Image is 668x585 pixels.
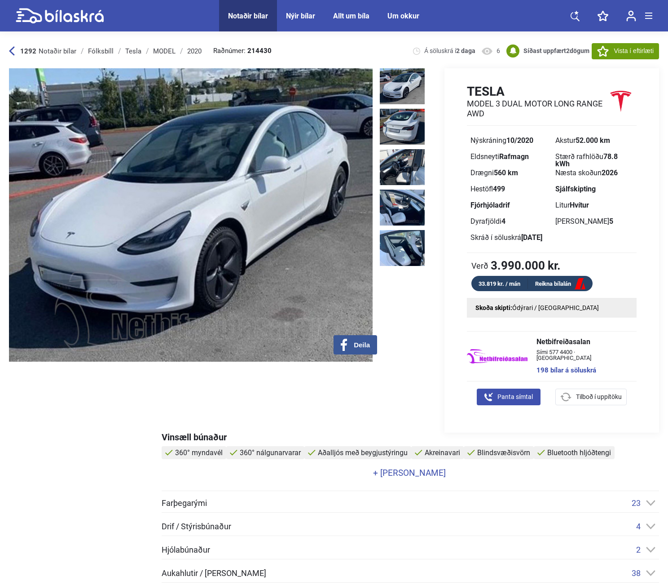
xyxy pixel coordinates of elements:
[497,392,533,402] span: Panta símtal
[380,230,425,266] img: 1755093650_8696784081659841482_27393623227112619.jpg
[555,153,633,160] div: Stærð rafhlöðu
[175,448,223,457] span: 360° myndavél
[632,568,641,578] span: 38
[240,448,301,457] span: 360° nálgunarvarar
[213,48,272,54] span: Raðnúmer:
[506,136,533,145] b: 10/2020
[555,137,633,144] div: Akstur
[475,304,512,311] strong: Skoða skipti:
[334,335,377,355] button: Deila
[555,202,633,209] div: Litur
[499,152,529,161] b: Rafmagn
[536,367,628,374] a: 198 bílar á söluskrá
[318,448,408,457] span: Aðalljós með beygjustýringu
[602,168,618,177] b: 2026
[470,234,548,241] div: Skráð í söluskrá
[471,261,488,270] span: Verð
[380,109,425,145] img: 1755093649_6206096602822616104_27393622152296842.jpg
[354,341,370,349] span: Deila
[228,12,268,20] a: Notaðir bílar
[566,47,570,54] span: 2
[162,546,210,554] span: Hjólabúnaður
[380,68,425,104] img: 1755093649_6465512445515316656_27393621777134184.jpg
[467,84,605,99] h1: Tesla
[523,47,589,54] b: Síðast uppfært dögum
[636,522,641,531] span: 4
[555,218,633,225] div: [PERSON_NAME]
[497,47,500,55] span: 6
[187,48,202,55] div: 2020
[162,569,266,577] span: Aukahlutir / [PERSON_NAME]
[162,433,659,442] div: Vinsæll búnaður
[470,186,548,193] div: Hestöfl
[20,47,36,55] b: 1292
[576,392,622,402] span: Tilboð í uppítöku
[456,47,475,54] b: 2 daga
[626,10,636,22] img: user-login.svg
[494,168,518,177] b: 560 km
[576,136,610,145] b: 52.000 km
[471,279,528,289] div: 33.819 kr. / mán
[470,153,548,160] div: Eldsneyti
[493,185,505,193] b: 499
[555,152,618,168] b: 78.8 kWh
[614,46,654,56] span: Vista í eftirlæti
[247,48,272,54] b: 214430
[162,499,207,507] span: Farþegarými
[470,169,548,177] div: Drægni
[153,48,176,55] div: MODEL
[536,338,628,346] span: Netbifreiðasalan
[636,545,641,554] span: 2
[424,47,475,55] span: Á söluskrá í
[380,149,425,185] img: 1755093649_5704961203990220705_27393622523230220.jpg
[286,12,315,20] a: Nýir bílar
[162,469,657,477] a: + [PERSON_NAME]
[555,169,633,177] div: Næsta skoðun
[380,190,425,226] img: 1755093650_3799920770257514887_27393622880372165.jpg
[387,12,419,20] a: Um okkur
[477,448,530,457] span: Blindsvæðisvörn
[528,279,593,290] a: Reikna bílalán
[536,349,628,361] span: Sími 577 4400 · [GEOGRAPHIC_DATA]
[470,201,510,209] b: Fjórhjóladrif
[512,304,599,311] span: Ódýrari / [GEOGRAPHIC_DATA]
[333,12,369,20] a: Allt um bíla
[501,217,505,226] b: 4
[470,218,548,225] div: Dyrafjöldi
[470,137,548,144] div: Nýskráning
[491,260,561,271] b: 3.990.000 kr.
[425,448,460,457] span: Akreinavari
[521,233,542,242] b: [DATE]
[609,217,613,226] b: 5
[632,498,641,508] span: 23
[88,48,114,55] div: Fólksbíll
[605,89,637,114] img: logo Tesla MODEL 3 DUAL MOTOR LONG RANGE AWD
[39,47,76,55] span: Notaðir bílar
[125,48,141,55] div: Tesla
[592,43,659,59] button: Vista í eftirlæti
[555,185,596,193] b: Sjálfskipting
[162,523,231,531] span: Drif / Stýrisbúnaður
[570,201,589,209] b: Hvítur
[467,99,605,119] h2: MODEL 3 DUAL MOTOR LONG RANGE AWD
[547,448,611,457] span: Bluetooth hljóðtengi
